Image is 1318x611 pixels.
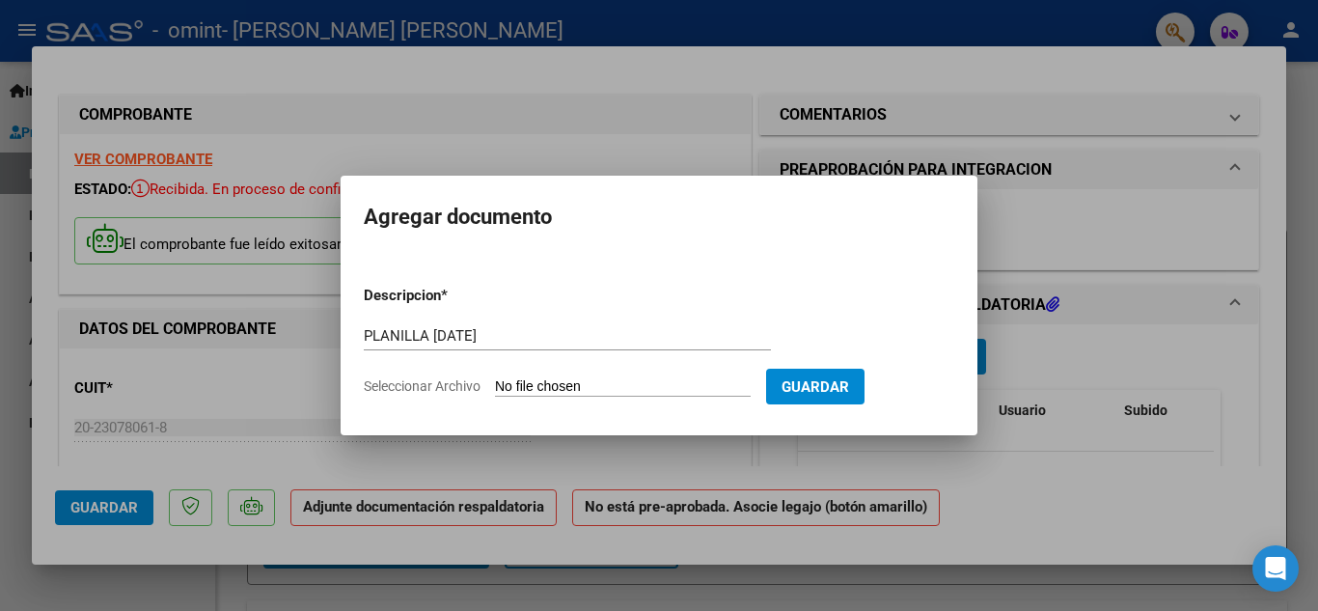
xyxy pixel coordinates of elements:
span: Guardar [782,378,849,396]
h2: Agregar documento [364,199,954,236]
div: Open Intercom Messenger [1252,545,1299,592]
p: Descripcion [364,285,541,307]
span: Seleccionar Archivo [364,378,481,394]
button: Guardar [766,369,865,404]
